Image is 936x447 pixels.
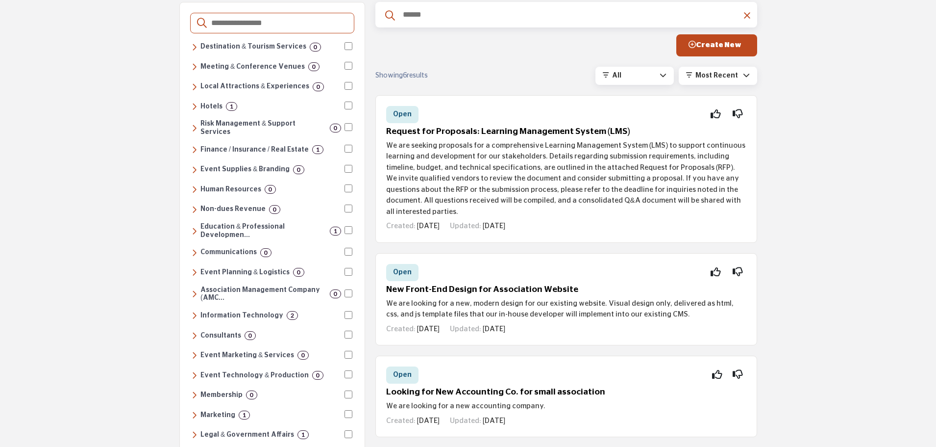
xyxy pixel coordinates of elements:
[200,351,294,360] h6: Strategic marketing, sponsorship sales, and tradeshow management services to maximize event visib...
[200,120,326,136] h6: Services for cancellation insurance and transportation solutions.
[695,72,738,79] span: Most Recent
[345,123,352,131] input: Select Risk Management & Support Services
[291,312,294,319] b: 2
[297,166,300,173] b: 0
[200,312,283,320] h6: Technology solutions, including software, cybersecurity, cloud computing, data management, and di...
[200,103,222,111] h6: Accommodations ranging from budget to luxury, offering lodging, amenities, and services tailored ...
[345,205,352,212] input: Select Non-dues Revenue
[210,17,347,29] input: Search Categories
[334,290,337,297] b: 0
[269,186,272,193] b: 0
[676,34,757,56] button: Create New
[248,332,252,339] b: 0
[260,248,271,257] div: 0 Results For Communications
[200,431,294,439] h6: Legal services, advocacy, lobbying, and government relations to support organizations in navigati...
[287,311,298,320] div: 2 Results For Information Technology
[200,286,326,303] h6: Professional management, strategic guidance, and operational support to help associations streaml...
[345,226,352,234] input: Select Education & Professional Development
[239,411,250,420] div: 1 Results For Marketing
[345,289,352,297] input: Select Association Management Company (AMC)
[345,311,352,319] input: Select Information Technology
[313,82,324,91] div: 0 Results For Local Attractions & Experiences
[450,417,481,424] span: Updated:
[450,222,481,230] span: Updated:
[417,417,440,424] span: [DATE]
[483,325,505,333] span: [DATE]
[297,430,309,439] div: 1 Results For Legal & Government Affairs
[345,351,352,359] input: Select Event Marketing & Services
[345,184,352,192] input: Select Human Resources
[483,417,505,424] span: [DATE]
[200,332,241,340] h6: Expert guidance across various areas, including technology, marketing, leadership, finance, educa...
[200,411,235,420] h6: Strategies and services for audience acquisition, branding, research, and digital and direct mark...
[269,205,280,214] div: 0 Results For Non-dues Revenue
[345,248,352,256] input: Select Communications
[243,412,246,419] b: 1
[301,352,305,359] b: 0
[200,185,261,194] h6: Services and solutions for employee management, benefits, recruiting, compliance, and workforce d...
[334,228,337,235] b: 1
[330,289,341,298] div: 0 Results For Association Management Company (AMC)
[310,43,321,52] div: 0 Results For Destination & Tourism Services
[393,111,412,118] span: Open
[250,392,253,398] b: 0
[612,72,621,79] span: All
[450,325,481,333] span: Updated:
[200,146,309,154] h6: Financial management, accounting, insurance, banking, payroll, and real estate services to help o...
[386,298,746,320] p: We are looking for a new, modern design for our existing website. Visual design only, delivered a...
[264,249,268,256] b: 0
[200,248,257,257] h6: Services for messaging, public relations, video production, webinars, and content management to e...
[314,44,317,51] b: 0
[403,72,407,79] span: 6
[200,391,243,399] h6: Services and strategies for member engagement, retention, communication, and research to enhance ...
[200,43,306,51] h6: Organizations and services that promote travel, tourism, and local attractions, including visitor...
[345,391,352,398] input: Select Membership
[200,205,266,213] h6: Programs like affinity partnerships, sponsorships, and other revenue-generating opportunities tha...
[345,430,352,438] input: Select Legal & Government Affairs
[226,102,237,111] div: 1 Results For Hotels
[330,227,341,236] div: 1 Results For Education & Professional Development
[312,63,316,70] b: 0
[417,325,440,333] span: [DATE]
[297,269,300,276] b: 0
[345,102,352,109] input: Select Hotels
[386,222,416,230] span: Created:
[345,62,352,70] input: Select Meeting & Conference Venues
[386,127,746,137] h5: Request for Proposals: Learning Management System (LMS)
[273,206,276,213] b: 0
[265,185,276,194] div: 0 Results For Human Resources
[386,325,416,333] span: Created:
[345,370,352,378] input: Select Event Technology & Production
[230,103,233,110] b: 1
[386,285,746,295] h5: New Front-End Design for Association Website
[375,71,490,81] div: Showing results
[312,371,323,380] div: 0 Results For Event Technology & Production
[312,145,323,154] div: 1 Results For Finance / Insurance / Real Estate
[483,222,505,230] span: [DATE]
[297,351,309,360] div: 0 Results For Event Marketing & Services
[345,165,352,173] input: Select Event Supplies & Branding
[393,269,412,276] span: Open
[386,401,746,412] p: We are looking for a new accounting company.
[345,410,352,418] input: Select Marketing
[386,140,746,218] p: We are seeking proposals for a comprehensive Learning Management System (LMS) to support continuo...
[246,391,257,399] div: 0 Results For Membership
[200,82,309,91] h6: Entertainment, cultural, and recreational destinations that enhance visitor experiences, includin...
[345,145,352,153] input: Select Finance / Insurance / Real Estate
[330,124,341,132] div: 0 Results For Risk Management & Support Services
[317,83,320,90] b: 0
[386,417,416,424] span: Created:
[293,268,304,277] div: 0 Results For Event Planning & Logistics
[345,268,352,276] input: Select Event Planning & Logistics
[293,165,304,174] div: 0 Results For Event Supplies & Branding
[200,63,305,71] h6: Facilities and spaces designed for business meetings, conferences, and events.
[200,371,309,380] h6: Technology and production services, including audiovisual solutions, registration software, mobil...
[393,371,412,378] span: Open
[316,146,320,153] b: 1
